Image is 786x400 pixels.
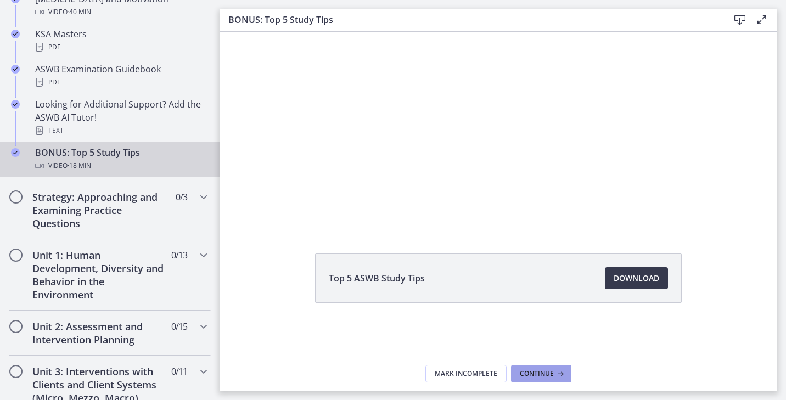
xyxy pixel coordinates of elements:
[11,65,20,74] i: Completed
[35,41,206,54] div: PDF
[435,369,497,378] span: Mark Incomplete
[68,5,91,19] span: · 40 min
[68,159,91,172] span: · 18 min
[605,267,668,289] a: Download
[520,369,554,378] span: Continue
[35,76,206,89] div: PDF
[35,98,206,137] div: Looking for Additional Support? Add the ASWB AI Tutor!
[11,100,20,109] i: Completed
[32,249,166,301] h2: Unit 1: Human Development, Diversity and Behavior in the Environment
[171,365,187,378] span: 0 / 11
[35,63,206,89] div: ASWB Examination Guidebook
[11,148,20,157] i: Completed
[511,365,571,382] button: Continue
[425,365,507,382] button: Mark Incomplete
[228,13,711,26] h3: BONUS: Top 5 Study Tips
[35,146,206,172] div: BONUS: Top 5 Study Tips
[35,5,206,19] div: Video
[171,249,187,262] span: 0 / 13
[32,190,166,230] h2: Strategy: Approaching and Examining Practice Questions
[329,272,425,285] span: Top 5 ASWB Study Tips
[614,272,659,285] span: Download
[32,320,166,346] h2: Unit 2: Assessment and Intervention Planning
[11,30,20,38] i: Completed
[35,124,206,137] div: Text
[176,190,187,204] span: 0 / 3
[171,320,187,333] span: 0 / 15
[35,159,206,172] div: Video
[35,27,206,54] div: KSA Masters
